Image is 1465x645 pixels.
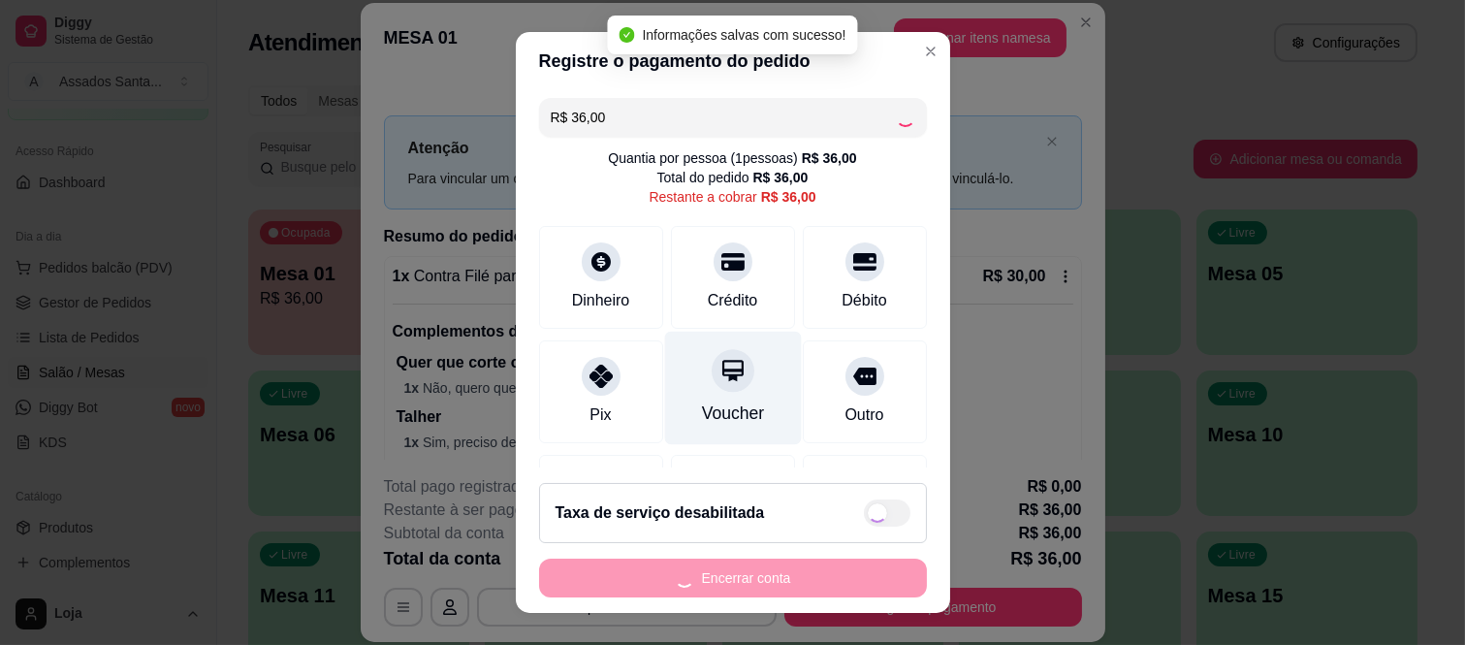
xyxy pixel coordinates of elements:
[761,187,816,207] div: R$ 36,00
[701,401,764,426] div: Voucher
[572,289,630,312] div: Dinheiro
[551,98,896,137] input: Ex.: hambúrguer de cordeiro
[708,289,758,312] div: Crédito
[657,168,809,187] div: Total do pedido
[556,501,765,525] h2: Taxa de serviço desabilitada
[753,168,809,187] div: R$ 36,00
[915,36,946,67] button: Close
[589,403,611,427] div: Pix
[802,148,857,168] div: R$ 36,00
[642,27,845,43] span: Informações salvas com sucesso!
[619,27,634,43] span: check-circle
[649,187,815,207] div: Restante a cobrar
[842,289,886,312] div: Débito
[896,108,915,127] div: Loading
[844,403,883,427] div: Outro
[608,148,856,168] div: Quantia por pessoa ( 1 pessoas)
[516,32,950,90] header: Registre o pagamento do pedido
